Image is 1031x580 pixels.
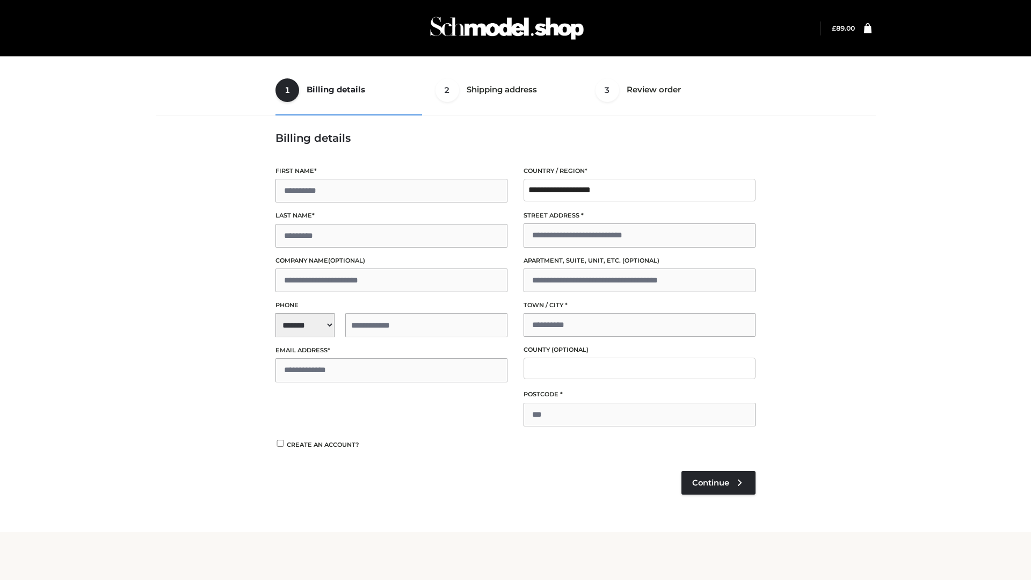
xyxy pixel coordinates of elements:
[832,24,836,32] span: £
[832,24,855,32] a: £89.00
[524,211,756,221] label: Street address
[275,345,507,356] label: Email address
[275,256,507,266] label: Company name
[275,211,507,221] label: Last name
[426,7,587,49] img: Schmodel Admin 964
[524,389,756,400] label: Postcode
[275,440,285,447] input: Create an account?
[524,166,756,176] label: Country / Region
[524,300,756,310] label: Town / City
[524,256,756,266] label: Apartment, suite, unit, etc.
[622,257,659,264] span: (optional)
[551,346,589,353] span: (optional)
[328,257,365,264] span: (optional)
[287,441,359,448] span: Create an account?
[681,471,756,495] a: Continue
[275,132,756,144] h3: Billing details
[275,166,507,176] label: First name
[275,300,507,310] label: Phone
[524,345,756,355] label: County
[832,24,855,32] bdi: 89.00
[692,478,729,488] span: Continue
